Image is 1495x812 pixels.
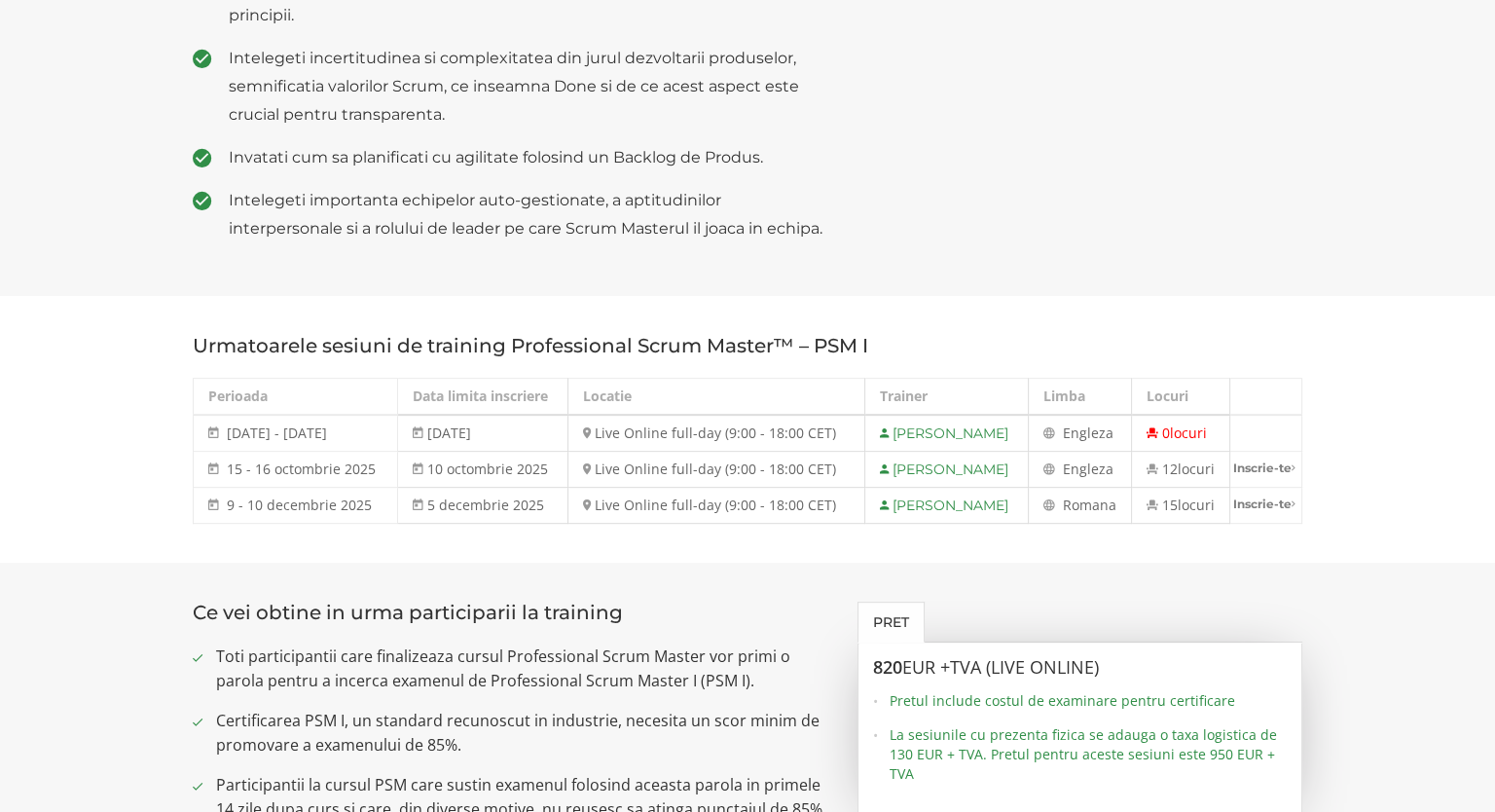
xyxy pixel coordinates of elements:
[1170,424,1207,442] span: locuri
[1131,415,1229,452] td: 0
[398,415,568,452] td: [DATE]
[229,186,828,242] span: Intelegeti importanta echipelor auto-gestionate, a aptitudinilor interpersonale si a rolului de l...
[1063,496,1079,514] span: Ro
[568,487,865,523] td: Live Online full-day (9:00 - 18:00 CET)
[398,451,568,487] td: 10 octombrie 2025
[873,658,1288,678] h3: 820
[216,709,828,757] span: Certificarea PSM I, un standard recunoscut in industrie, necesita un scor minim de promovare a ex...
[193,335,1302,356] h3: Urmatoarele sesiuni de training Professional Scrum Master™ – PSM I
[1079,496,1116,514] span: mana
[857,602,925,643] a: Pret
[1028,378,1131,415] th: Limba
[890,691,1288,711] span: Pretul include costul de examinare pentru certificare
[865,378,1028,415] th: Trainer
[1230,452,1301,484] a: Inscrie-te
[902,655,1099,679] span: EUR +TVA (Live Online)
[1131,451,1229,487] td: 12
[398,487,568,523] td: 5 decembrie 2025
[865,415,1028,452] td: [PERSON_NAME]
[398,378,568,415] th: Data limita inscriere
[1079,460,1113,478] span: gleza
[229,44,828,129] span: Intelegeti incertitudinea si complexitatea din jurul dezvoltarii produselor, semnificatia valoril...
[865,487,1028,523] td: [PERSON_NAME]
[1178,496,1215,514] span: locuri
[193,602,828,623] h3: Ce vei obtine in urma participarii la training
[1230,488,1301,520] a: Inscrie-te
[568,415,865,452] td: Live Online full-day (9:00 - 18:00 CET)
[227,424,327,442] span: [DATE] - [DATE]
[865,451,1028,487] td: [PERSON_NAME]
[568,378,865,415] th: Locatie
[1079,424,1113,442] span: gleza
[194,378,398,415] th: Perioada
[890,725,1288,784] span: La sesiunile cu prezenta fizica se adauga o taxa logistica de 130 EUR + TVA. Pretul pentru aceste...
[1063,424,1079,442] span: En
[227,496,372,514] span: 9 - 10 decembrie 2025
[1178,460,1215,478] span: locuri
[1063,460,1079,478] span: En
[229,143,828,171] span: Invatati cum sa planificati cu agilitate folosind un Backlog de Produs.
[227,460,376,478] span: 15 - 16 octombrie 2025
[1131,378,1229,415] th: Locuri
[568,451,865,487] td: Live Online full-day (9:00 - 18:00 CET)
[1131,487,1229,523] td: 15
[216,645,828,693] span: Toti participantii care finalizeaza cursul Professional Scrum Master vor primi o parola pentru a ...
